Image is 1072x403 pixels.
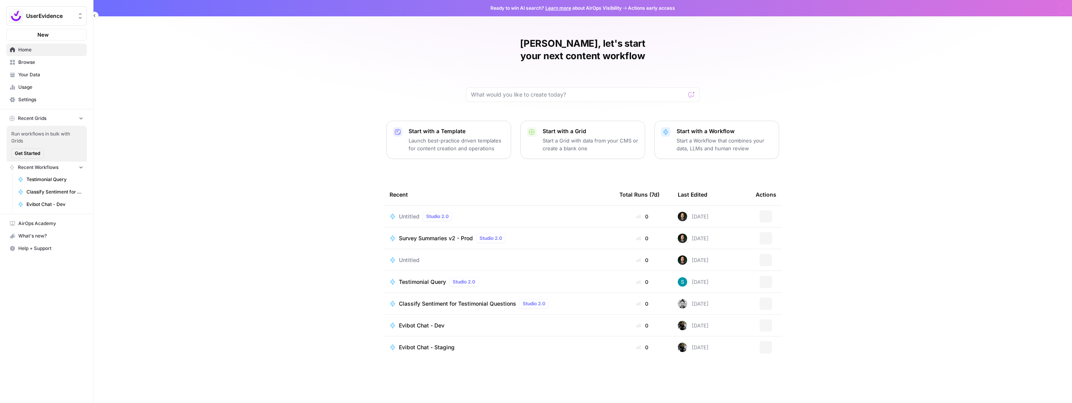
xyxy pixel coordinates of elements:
[619,234,665,242] div: 0
[678,299,709,308] div: [DATE]
[678,299,687,308] img: di7ojz10kvybrfket5x42g8evxl9
[490,5,622,12] span: Ready to win AI search? about AirOps Visibility
[678,184,707,205] div: Last Edited
[6,56,87,69] a: Browse
[390,343,607,351] a: Evibot Chat - Staging
[466,37,700,62] h1: [PERSON_NAME], let's start your next content workflow
[756,184,776,205] div: Actions
[619,256,665,264] div: 0
[7,230,86,242] div: What's new?
[678,277,709,287] div: [DATE]
[678,212,709,221] div: [DATE]
[543,127,638,135] p: Start with a Grid
[399,278,446,286] span: Testimonial Query
[26,176,83,183] span: Testimonial Query
[426,213,449,220] span: Studio 2.0
[523,300,545,307] span: Studio 2.0
[11,148,44,158] button: Get Started
[37,31,49,39] span: New
[399,343,455,351] span: Evibot Chat - Staging
[409,137,504,152] p: Launch best-practice driven templates for content creation and operations
[18,164,58,171] span: Recent Workflows
[6,69,87,81] a: Your Data
[520,121,645,159] button: Start with a GridStart a Grid with data from your CMS or create a blank one
[390,256,607,264] a: Untitled
[6,93,87,106] a: Settings
[619,278,665,286] div: 0
[678,321,687,330] img: etsyrupa0dhtlou5bsnfysrjhpik
[6,113,87,124] button: Recent Grids
[26,12,73,20] span: UserEvidence
[619,300,665,308] div: 0
[545,5,571,11] a: Learn more
[390,277,607,287] a: Testimonial QueryStudio 2.0
[409,127,504,135] p: Start with a Template
[628,5,675,12] span: Actions early access
[390,212,607,221] a: UntitledStudio 2.0
[619,213,665,220] div: 0
[390,184,607,205] div: Recent
[26,188,83,195] span: Classify Sentiment for Testimonial Questions
[18,84,83,91] span: Usage
[18,59,83,66] span: Browse
[18,220,83,227] span: AirOps Academy
[677,127,772,135] p: Start with a Workflow
[480,235,502,242] span: Studio 2.0
[6,29,87,40] button: New
[678,255,687,265] img: mbezd2m6y1v5hx2kwtgsgz54ifo7
[453,278,475,285] span: Studio 2.0
[14,173,87,186] a: Testimonial Query
[386,121,511,159] button: Start with a TemplateLaunch best-practice driven templates for content creation and operations
[399,256,420,264] span: Untitled
[11,130,82,144] span: Run workflows in bulk with Grids
[678,277,687,287] img: 22ptkqh30ocz1te3y79vt42q57bs
[678,234,687,243] img: mbezd2m6y1v5hx2kwtgsgz54ifo7
[390,234,607,243] a: Survey Summaries v2 - ProdStudio 2.0
[678,234,709,243] div: [DATE]
[678,255,709,265] div: [DATE]
[6,242,87,255] button: Help + Support
[6,162,87,173] button: Recent Workflows
[678,343,709,352] div: [DATE]
[6,44,87,56] a: Home
[15,150,40,157] span: Get Started
[18,115,46,122] span: Recent Grids
[9,9,23,23] img: UserEvidence Logo
[619,322,665,329] div: 0
[14,186,87,198] a: Classify Sentiment for Testimonial Questions
[6,81,87,93] a: Usage
[471,91,685,99] input: What would you like to create today?
[6,6,87,26] button: Workspace: UserEvidence
[619,184,659,205] div: Total Runs (7d)
[26,201,83,208] span: Evibot Chat - Dev
[399,322,444,329] span: Evibot Chat - Dev
[6,230,87,242] button: What's new?
[6,217,87,230] a: AirOps Academy
[678,321,709,330] div: [DATE]
[678,343,687,352] img: etsyrupa0dhtlou5bsnfysrjhpik
[18,71,83,78] span: Your Data
[619,343,665,351] div: 0
[14,198,87,211] a: Evibot Chat - Dev
[18,46,83,53] span: Home
[18,245,83,252] span: Help + Support
[543,137,638,152] p: Start a Grid with data from your CMS or create a blank one
[399,213,420,220] span: Untitled
[678,212,687,221] img: mbezd2m6y1v5hx2kwtgsgz54ifo7
[399,234,473,242] span: Survey Summaries v2 - Prod
[654,121,779,159] button: Start with a WorkflowStart a Workflow that combines your data, LLMs and human review
[18,96,83,103] span: Settings
[390,299,607,308] a: Classify Sentiment for Testimonial QuestionsStudio 2.0
[390,322,607,329] a: Evibot Chat - Dev
[677,137,772,152] p: Start a Workflow that combines your data, LLMs and human review
[399,300,516,308] span: Classify Sentiment for Testimonial Questions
